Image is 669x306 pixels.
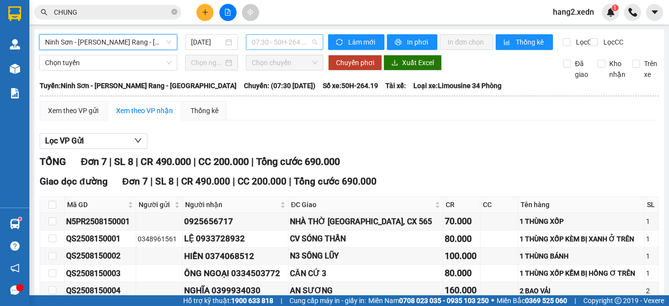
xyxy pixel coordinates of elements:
button: syncLàm mới [328,34,384,50]
div: NHÀ THỜ [GEOGRAPHIC_DATA], CX 565 [290,215,441,228]
div: ÔNG NGOẠI 0334503772 [184,267,287,280]
span: | [176,176,179,187]
span: Trên xe [640,58,661,80]
span: Người gửi [139,199,173,210]
div: 1 THÙNG XỐP KÈM BỊ XANH Ở TRÊN [520,234,643,244]
span: 07:30 - 50H-264.19 [252,35,317,49]
button: In đơn chọn [440,34,493,50]
span: down [134,137,142,144]
span: bar-chart [503,39,512,47]
td: N5PR2508150001 [65,213,136,230]
div: 100.000 [445,249,479,263]
strong: 0708 023 035 - 0935 103 250 [399,297,489,305]
span: hang2.xedn [545,6,602,18]
div: QS2508150001 [66,233,134,245]
img: icon-new-feature [606,8,615,17]
th: CC [480,197,518,213]
span: TỔNG [40,156,66,167]
span: Đã giao [571,58,592,80]
div: 1 [646,216,657,227]
span: | [193,156,196,167]
input: 15/08/2025 [191,37,223,47]
span: Số xe: 50H-264.19 [323,80,378,91]
div: CĂN CỨ 3 [290,267,441,280]
strong: 0369 525 060 [525,297,567,305]
span: plus [202,9,209,16]
img: logo-vxr [8,6,21,21]
span: | [136,156,138,167]
th: CR [443,197,481,213]
strong: 1900 633 818 [231,297,273,305]
div: 1 [646,268,657,279]
span: Người nhận [185,199,278,210]
span: Chọn tuyến [45,55,171,70]
span: | [574,295,576,306]
span: download [391,59,398,67]
span: | [150,176,153,187]
li: (c) 2017 [82,47,135,59]
span: close-circle [171,9,177,15]
button: Chuyển phơi [328,55,382,71]
div: LỆ 0933728932 [184,232,287,245]
div: CV SÓNG THẦN [290,233,441,245]
span: close-circle [171,8,177,17]
div: 1 THÙNG BÁNH [520,251,643,261]
span: message [10,285,20,295]
div: Thống kê [191,105,218,116]
span: Làm mới [348,37,377,47]
div: HIỀN 0374068512 [184,250,287,263]
img: warehouse-icon [10,64,20,74]
div: 80.000 [445,232,479,246]
div: 70.000 [445,214,479,228]
b: Gửi khách hàng [60,14,97,60]
div: Xem theo VP gửi [48,105,98,116]
input: Tìm tên, số ĐT hoặc mã đơn [54,7,169,18]
div: QS2508150004 [66,284,134,297]
button: bar-chartThống kê [496,34,553,50]
div: 160.000 [445,283,479,297]
button: printerIn phơi [387,34,437,50]
span: Hỗ trợ kỹ thuật: [183,295,273,306]
span: CC 200.000 [198,156,249,167]
div: QS2508150002 [66,250,134,262]
sup: 1 [19,217,22,220]
span: aim [247,9,254,16]
div: 0925656717 [184,215,287,228]
span: Kho nhận [605,58,629,80]
span: | [233,176,235,187]
img: solution-icon [10,88,20,98]
span: caret-down [650,8,659,17]
div: AN SƯƠNG [290,284,441,297]
span: CR 490.000 [181,176,230,187]
span: Thống kê [516,37,545,47]
b: Tuyến: Ninh Sơn - [PERSON_NAME] Rang - [GEOGRAPHIC_DATA] [40,82,237,90]
span: Lọc CR [572,37,597,47]
button: downloadXuất Excel [383,55,442,71]
div: 1 [646,234,657,244]
b: Xe Đăng Nhân [12,63,43,109]
span: Miền Bắc [497,295,567,306]
div: N3 SÔNG LŨY [290,250,441,262]
th: Tên hàng [518,197,645,213]
span: sync [336,39,344,47]
span: SL 8 [114,156,133,167]
span: Cung cấp máy in - giấy in: [289,295,366,306]
div: 1 THÙNG XỐP KỀM BỊ HỒNG Ơ TRÊN [520,268,643,279]
button: aim [242,4,259,21]
span: Tài xế: [385,80,406,91]
span: search [41,9,48,16]
img: warehouse-icon [10,219,20,229]
span: Giao dọc đường [40,176,108,187]
span: CR 490.000 [141,156,191,167]
span: Ninh Sơn - Phan Rang - Sài Gòn [45,35,171,49]
td: QS2508150004 [65,282,136,299]
img: phone-icon [628,8,637,17]
div: QS2508150003 [66,267,134,280]
div: 2 BAO VẢI [520,285,643,296]
button: plus [196,4,214,21]
span: copyright [615,297,621,304]
span: Lọc CC [599,37,625,47]
span: ĐC Giao [291,199,433,210]
div: 1 THÙNG XỐP [520,216,643,227]
span: ⚪️ [491,299,494,303]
